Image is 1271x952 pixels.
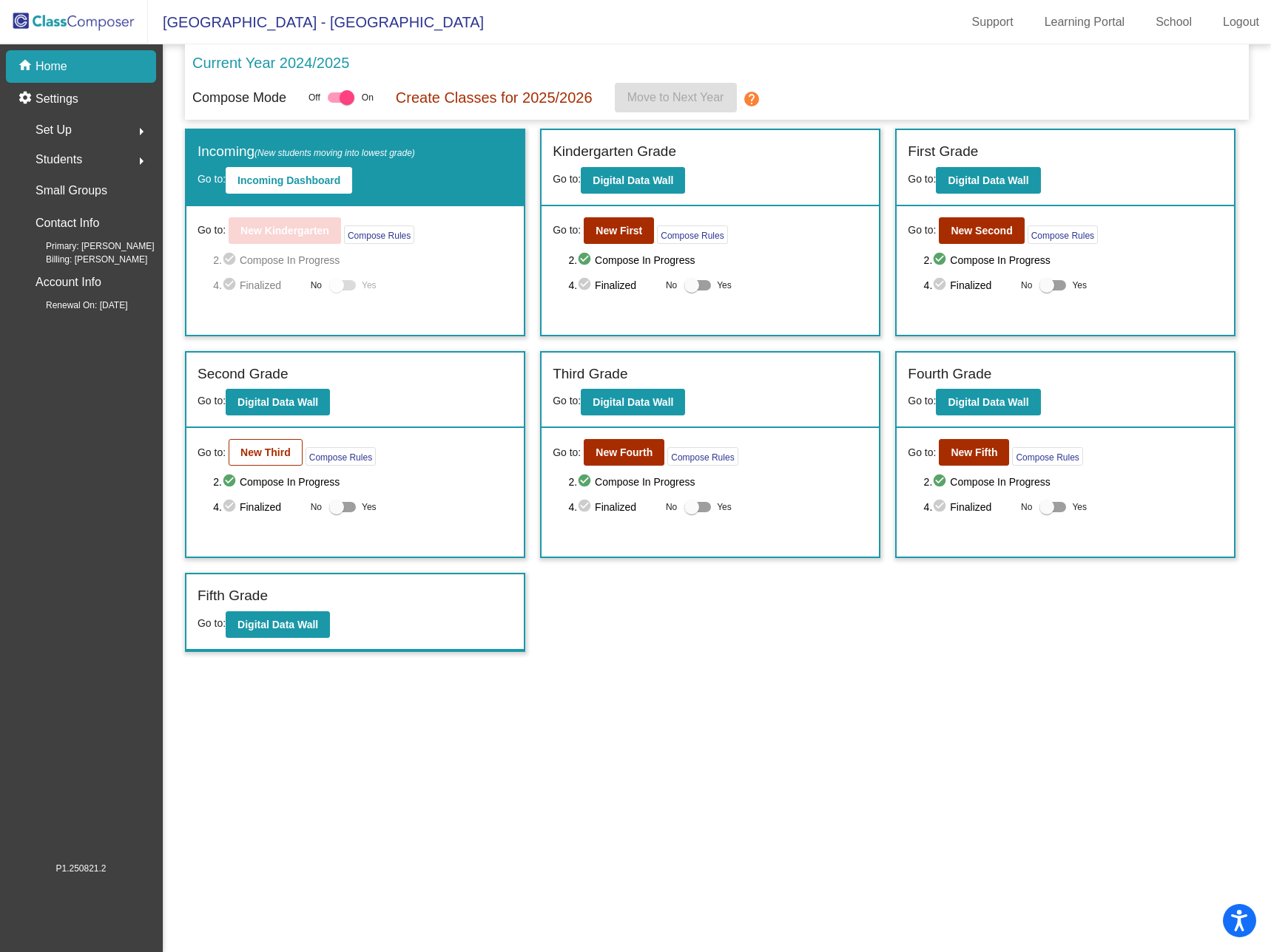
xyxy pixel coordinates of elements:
a: School [1144,10,1204,34]
span: Renewal On: [DATE] [22,299,127,312]
span: Go to: [553,445,581,460]
button: New Third [229,439,303,466]
b: Digital Data Wall [593,396,673,408]
button: Digital Data Wall [226,611,330,638]
mat-icon: check_circle [222,251,240,269]
span: Off [309,91,320,104]
button: Digital Data Wall [581,389,685,415]
mat-icon: check_circle [577,473,595,491]
button: New Fourth [584,439,664,466]
b: Digital Data Wall [948,174,1028,186]
mat-icon: check_circle [222,276,240,294]
button: Compose Rules [1028,225,1098,244]
a: Logout [1211,10,1271,34]
span: No [311,500,322,514]
span: Go to: [908,445,936,460]
span: 4. Finalized [568,276,658,294]
span: 4. Finalized [924,276,1014,294]
b: New Second [951,225,1012,237]
span: Set Up [36,120,72,140]
p: Current Year 2024/2025 [192,52,349,74]
b: New Third [240,446,291,458]
b: New Kindergarten [240,225,329,237]
a: Support [960,10,1025,34]
mat-icon: check_circle [222,473,240,491]
span: Go to: [198,222,226,238]
p: Compose Mode [192,88,286,108]
span: No [666,279,677,292]
mat-icon: help [743,90,761,108]
span: Go to: [198,445,226,460]
mat-icon: check_circle [577,251,595,269]
label: First Grade [908,141,978,163]
mat-icon: check_circle [577,276,595,294]
button: Incoming Dashboard [226,167,352,194]
span: Billing: [PERSON_NAME] [22,253,147,266]
label: Third Grade [553,364,627,385]
mat-icon: arrow_right [132,123,150,140]
span: 2. Compose In Progress [213,473,513,491]
button: Compose Rules [306,447,376,466]
span: No [1021,500,1032,514]
button: Digital Data Wall [581,167,685,194]
p: Contact Info [36,213,99,234]
mat-icon: check_circle [222,498,240,516]
b: Digital Data Wall [948,396,1028,408]
span: 2. Compose In Progress [924,251,1224,269]
span: No [1021,279,1032,292]
span: Go to: [198,395,226,407]
b: Digital Data Wall [237,396,318,408]
span: Go to: [198,617,226,629]
p: Create Classes for 2025/2026 [396,86,593,109]
p: Small Groups [36,180,107,201]
button: New Fifth [939,439,1009,466]
label: Fourth Grade [908,364,991,385]
p: Account Info [36,272,101,293]
span: Yes [362,276,377,294]
span: 4. Finalized [924,498,1014,516]
span: On [362,91,374,104]
span: No [311,279,322,292]
b: Digital Data Wall [237,619,318,630]
label: Fifth Grade [198,585,268,607]
button: New Second [939,217,1024,244]
span: Go to: [198,173,226,185]
button: New First [584,217,654,244]
mat-icon: check_circle [932,276,950,294]
b: New Fifth [951,446,997,458]
button: Compose Rules [1012,447,1082,466]
button: Compose Rules [667,447,738,466]
span: Yes [362,498,377,516]
b: Incoming Dashboard [237,174,340,186]
label: Incoming [198,141,415,163]
mat-icon: check_circle [932,473,950,491]
span: Yes [1072,498,1087,516]
span: Students [36,149,82,170]
label: Second Grade [198,364,289,385]
mat-icon: check_circle [577,498,595,516]
b: New Fourth [596,446,653,458]
label: Kindergarten Grade [553,141,676,163]
span: Go to: [553,395,581,407]
mat-icon: settings [18,90,36,108]
mat-icon: check_circle [932,498,950,516]
a: Learning Portal [1033,10,1137,34]
span: Go to: [553,222,581,238]
button: Digital Data Wall [936,167,1040,194]
span: Go to: [553,173,581,185]
p: Settings [36,90,78,108]
span: [GEOGRAPHIC_DATA] - [GEOGRAPHIC_DATA] [148,10,484,34]
span: (New students moving into lowest grade) [254,148,415,158]
button: Compose Rules [344,225,414,244]
button: New Kindergarten [229,217,341,244]
span: 2. Compose In Progress [568,251,868,269]
span: No [666,500,677,514]
span: 4. Finalized [213,498,303,516]
span: Yes [717,498,732,516]
button: Digital Data Wall [226,389,330,415]
b: New First [596,225,642,237]
mat-icon: check_circle [932,251,950,269]
span: 2. Compose In Progress [213,251,513,269]
b: Digital Data Wall [593,174,673,186]
button: Move to Next Year [615,83,737,112]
